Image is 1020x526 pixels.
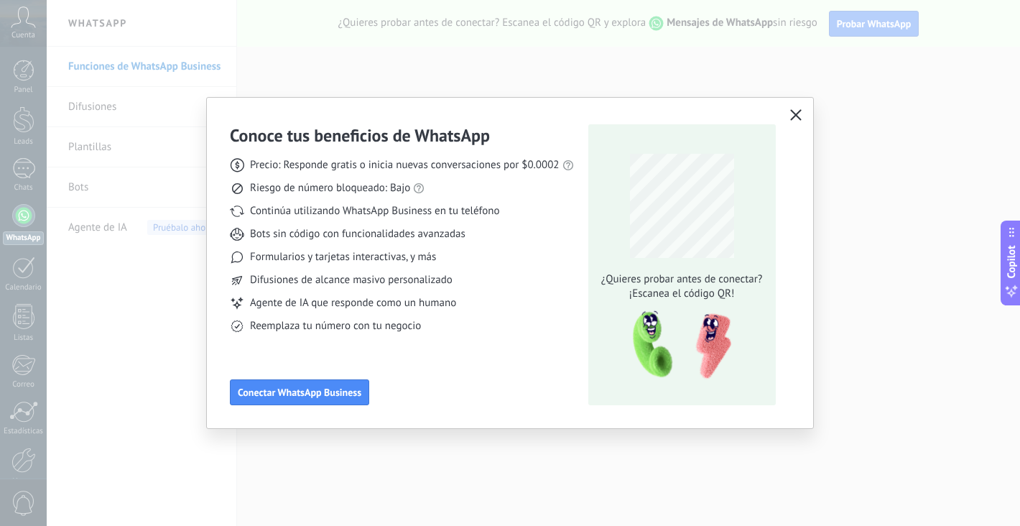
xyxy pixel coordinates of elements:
button: Conectar WhatsApp Business [230,379,369,405]
span: Difusiones de alcance masivo personalizado [250,273,453,287]
span: Riesgo de número bloqueado: Bajo [250,181,410,195]
span: Conectar WhatsApp Business [238,387,361,397]
span: ¡Escanea el código QR! [597,287,766,301]
span: Copilot [1004,246,1019,279]
span: Bots sin código con funcionalidades avanzadas [250,227,465,241]
span: Continúa utilizando WhatsApp Business en tu teléfono [250,204,499,218]
span: Formularios y tarjetas interactivas, y más [250,250,436,264]
span: Precio: Responde gratis o inicia nuevas conversaciones por $0.0002 [250,158,560,172]
span: Reemplaza tu número con tu negocio [250,319,421,333]
img: qr-pic-1x.png [621,307,734,384]
h3: Conoce tus beneficios de WhatsApp [230,124,490,147]
span: ¿Quieres probar antes de conectar? [597,272,766,287]
span: Agente de IA que responde como un humano [250,296,456,310]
